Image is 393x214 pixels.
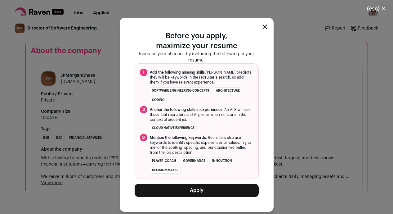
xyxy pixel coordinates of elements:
[150,71,206,74] span: Add the following missing skills.
[210,157,234,164] li: innovation
[150,136,206,139] span: Mention the following keywords
[150,125,197,131] li: cloud native experience
[135,184,259,197] button: Apply
[150,70,253,85] span: [PERSON_NAME] predicts they will be keywords in the recruiter's search, so add them if you have r...
[360,2,393,16] button: Close modal
[150,107,253,122] span: . An ATS will see these, but recruiters and AI prefer when skills are in the context of a
[262,24,267,29] button: Close modal
[150,97,167,103] li: coding
[150,157,178,164] li: player-coach
[150,167,181,174] li: decision maker
[150,108,222,112] span: Anchor the following skills in experiences
[140,106,147,113] span: 2
[135,51,259,63] p: Increase your chances by including the following in your resume:
[135,31,259,51] p: Before you apply, maximize your resume
[214,87,242,94] li: architecture
[150,87,211,94] li: software engineering concepts
[181,157,208,164] li: governance
[140,134,147,141] span: 3
[170,118,189,121] i: recent job.
[150,135,253,155] span: . Recruiters also use keywords to identify specific experiences or values. Try to mirror the spel...
[140,69,147,76] span: 1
